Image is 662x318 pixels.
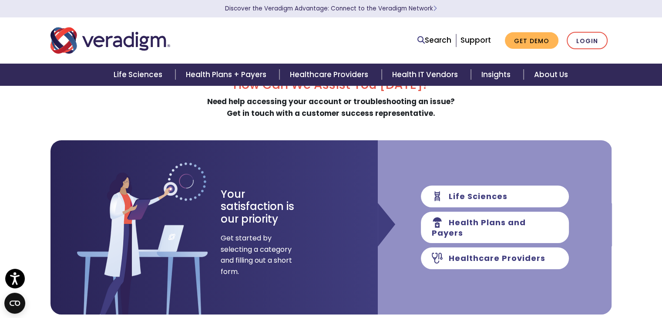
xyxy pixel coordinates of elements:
[460,35,491,45] a: Support
[417,34,451,46] a: Search
[225,4,437,13] a: Discover the Veradigm Advantage: Connect to the Veradigm NetworkLearn More
[471,64,524,86] a: Insights
[505,32,558,49] a: Get Demo
[433,4,437,13] span: Learn More
[221,233,292,277] span: Get started by selecting a category and filling out a short form.
[4,293,25,314] button: Open CMP widget
[567,32,608,50] a: Login
[175,64,279,86] a: Health Plans + Payers
[50,78,612,92] h2: How Can We Assist You [DATE]?
[103,64,175,86] a: Life Sciences
[382,64,471,86] a: Health IT Vendors
[207,96,455,118] strong: Need help accessing your account or troubleshooting an issue? Get in touch with a customer succes...
[524,64,578,86] a: About Us
[50,26,170,55] img: Veradigm logo
[279,64,381,86] a: Healthcare Providers
[221,188,310,226] h3: Your satisfaction is our priority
